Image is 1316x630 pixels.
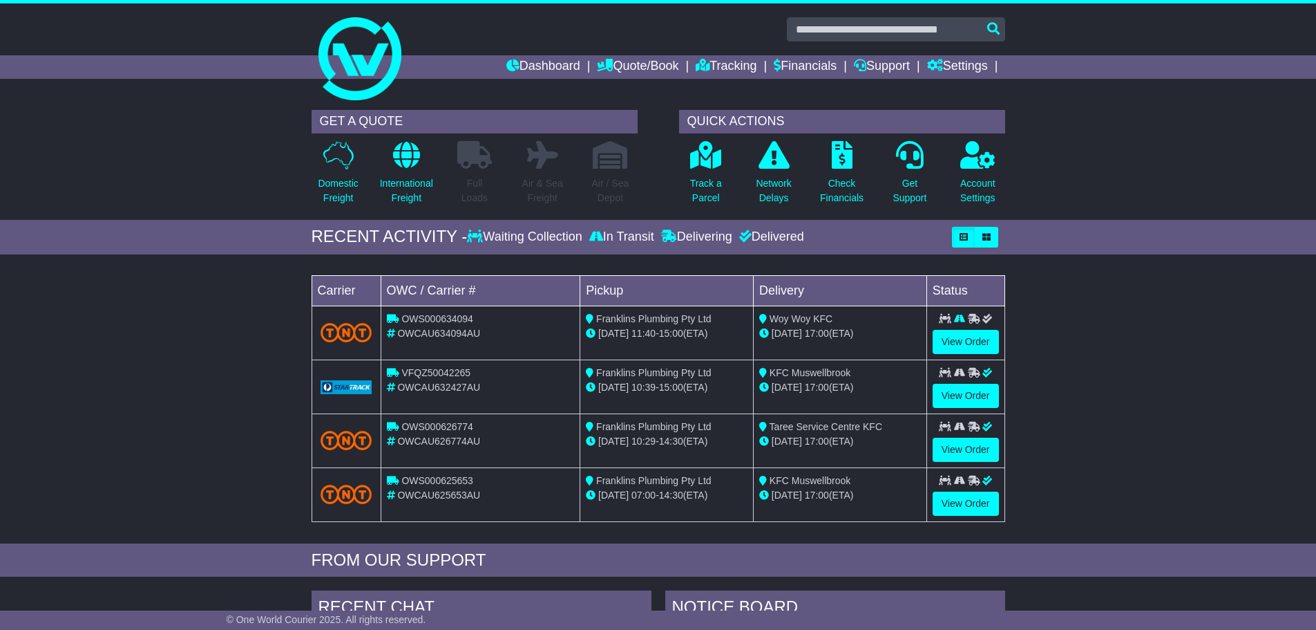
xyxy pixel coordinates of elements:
[597,55,678,79] a: Quote/Book
[770,313,832,324] span: Woy Woy KFC
[379,140,434,213] a: InternationalFreight
[759,326,921,341] div: (ETA)
[926,275,1004,306] td: Status
[933,384,999,408] a: View Order
[659,436,683,447] span: 14:30
[933,330,999,354] a: View Order
[317,140,359,213] a: DomesticFreight
[631,490,656,501] span: 07:00
[397,490,480,501] span: OWCAU625653AU
[381,275,580,306] td: OWC / Carrier #
[960,140,996,213] a: AccountSettings
[772,328,802,339] span: [DATE]
[598,490,629,501] span: [DATE]
[772,436,802,447] span: [DATE]
[679,110,1005,133] div: QUICK ACTIONS
[854,55,910,79] a: Support
[659,382,683,393] span: 15:00
[312,275,381,306] td: Carrier
[312,110,638,133] div: GET A QUOTE
[586,326,747,341] div: - (ETA)
[598,382,629,393] span: [DATE]
[736,230,804,245] div: Delivered
[927,55,988,79] a: Settings
[658,230,736,245] div: Delivering
[312,227,468,247] div: RECENT ACTIVITY -
[321,380,372,394] img: GetCarrierServiceLogo
[321,431,372,450] img: TNT_Domestic.png
[401,313,473,324] span: OWS000634094
[805,382,829,393] span: 17:00
[696,55,756,79] a: Tracking
[401,367,470,378] span: VFQZ50042265
[506,55,580,79] a: Dashboard
[321,485,372,503] img: TNT_Domestic.png
[318,176,358,205] p: Domestic Freight
[893,176,926,205] p: Get Support
[467,230,585,245] div: Waiting Collection
[227,614,426,625] span: © One World Courier 2025. All rights reserved.
[755,140,792,213] a: NetworkDelays
[665,591,1005,628] div: NOTICE BOARD
[772,490,802,501] span: [DATE]
[933,438,999,462] a: View Order
[586,434,747,449] div: - (ETA)
[397,328,480,339] span: OWCAU634094AU
[596,475,712,486] span: Franklins Plumbing Pty Ltd
[774,55,837,79] a: Financials
[759,488,921,503] div: (ETA)
[598,328,629,339] span: [DATE]
[401,421,473,432] span: OWS000626774
[580,275,754,306] td: Pickup
[756,176,791,205] p: Network Delays
[380,176,433,205] p: International Freight
[770,475,850,486] span: KFC Muswellbrook
[586,488,747,503] div: - (ETA)
[401,475,473,486] span: OWS000625653
[596,367,712,378] span: Franklins Plumbing Pty Ltd
[631,436,656,447] span: 10:29
[312,591,651,628] div: RECENT CHAT
[753,275,926,306] td: Delivery
[596,313,712,324] span: Franklins Plumbing Pty Ltd
[770,421,882,432] span: Taree Service Centre KFC
[457,176,492,205] p: Full Loads
[805,328,829,339] span: 17:00
[321,323,372,342] img: TNT_Domestic.png
[805,436,829,447] span: 17:00
[522,176,563,205] p: Air & Sea Freight
[892,140,927,213] a: GetSupport
[598,436,629,447] span: [DATE]
[592,176,629,205] p: Air / Sea Depot
[312,550,1005,571] div: FROM OUR SUPPORT
[586,380,747,395] div: - (ETA)
[960,176,995,205] p: Account Settings
[659,328,683,339] span: 15:00
[397,382,480,393] span: OWCAU632427AU
[819,140,864,213] a: CheckFinancials
[772,382,802,393] span: [DATE]
[820,176,864,205] p: Check Financials
[805,490,829,501] span: 17:00
[397,436,480,447] span: OWCAU626774AU
[759,380,921,395] div: (ETA)
[933,492,999,516] a: View Order
[586,230,658,245] div: In Transit
[659,490,683,501] span: 14:30
[770,367,850,378] span: KFC Muswellbrook
[690,176,722,205] p: Track a Parcel
[689,140,723,213] a: Track aParcel
[631,328,656,339] span: 11:40
[759,434,921,449] div: (ETA)
[596,421,712,432] span: Franklins Plumbing Pty Ltd
[631,382,656,393] span: 10:39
